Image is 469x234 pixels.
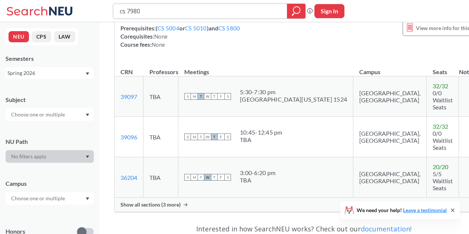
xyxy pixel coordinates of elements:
th: Campus [353,60,427,76]
span: T [211,134,218,140]
span: 0/0 Waitlist Seats [433,130,453,151]
svg: Dropdown arrow [86,72,89,75]
a: documentation! [361,224,412,233]
input: Class, professor, course number, "phrase" [119,5,282,17]
div: Dropdown arrow [6,150,94,163]
span: Show all sections (3 more) [120,201,181,208]
span: None [154,33,168,40]
a: CS 5800 [218,25,240,32]
a: Leave a testimonial [403,207,447,213]
div: TBA [240,136,283,144]
svg: magnifying glass [292,6,301,16]
div: Dropdown arrow [6,108,94,121]
span: M [191,134,198,140]
span: 32 / 32 [433,82,448,89]
span: S [224,174,231,181]
svg: Dropdown arrow [86,113,89,116]
span: F [218,134,224,140]
div: Dropdown arrow [6,192,94,205]
span: F [218,174,224,181]
a: 39097 [120,93,137,100]
td: TBA [143,76,178,117]
svg: Dropdown arrow [86,155,89,158]
span: 32 / 32 [433,123,448,130]
button: NEU [9,31,29,42]
th: Meetings [178,60,353,76]
span: M [191,174,198,181]
div: 10:45 - 12:45 pm [240,129,283,136]
input: Choose one or multiple [7,194,70,203]
svg: Dropdown arrow [86,197,89,200]
div: 3:00 - 6:20 pm [240,169,275,177]
div: CRN [120,68,133,76]
span: 0/0 Waitlist Seats [433,89,453,111]
div: NUPaths: Prerequisites: ( or ) and Corequisites: Course fees: [120,16,240,49]
span: W [204,93,211,100]
span: W [204,134,211,140]
div: Spring 2026 [7,69,85,77]
td: TBA [143,157,178,198]
td: [GEOGRAPHIC_DATA], [GEOGRAPHIC_DATA] [353,157,427,198]
div: Semesters [6,55,94,63]
a: 36204 [120,174,137,181]
div: [GEOGRAPHIC_DATA][US_STATE] 1524 [240,96,347,103]
span: We need your help! [357,208,447,213]
span: S [184,174,191,181]
button: Sign In [314,4,344,18]
span: F [218,93,224,100]
div: TBA [240,177,275,184]
th: Professors [143,60,178,76]
td: [GEOGRAPHIC_DATA], [GEOGRAPHIC_DATA] [353,117,427,157]
a: CS 5010 [185,25,207,32]
span: T [198,93,204,100]
button: CPS [32,31,51,42]
div: magnifying glass [287,4,305,19]
a: CS 5004 [158,25,179,32]
span: M [191,93,198,100]
span: 5/5 Waitlist Seats [433,170,453,191]
span: T [211,93,218,100]
th: Seats [427,60,459,76]
button: LAW [54,31,75,42]
span: S [224,134,231,140]
td: TBA [143,117,178,157]
div: Spring 2026Dropdown arrow [6,67,94,79]
div: Subject [6,96,94,104]
span: T [198,134,204,140]
span: None [152,41,165,48]
span: S [184,93,191,100]
span: T [211,174,218,181]
div: NU Path [6,138,94,146]
span: T [198,174,204,181]
td: [GEOGRAPHIC_DATA], [GEOGRAPHIC_DATA] [353,76,427,117]
span: W [204,174,211,181]
input: Choose one or multiple [7,110,70,119]
span: 20 / 20 [433,163,448,170]
div: Campus [6,179,94,188]
span: S [224,93,231,100]
span: S [184,134,191,140]
div: 5:30 - 7:30 pm [240,88,347,96]
a: 39096 [120,134,137,141]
